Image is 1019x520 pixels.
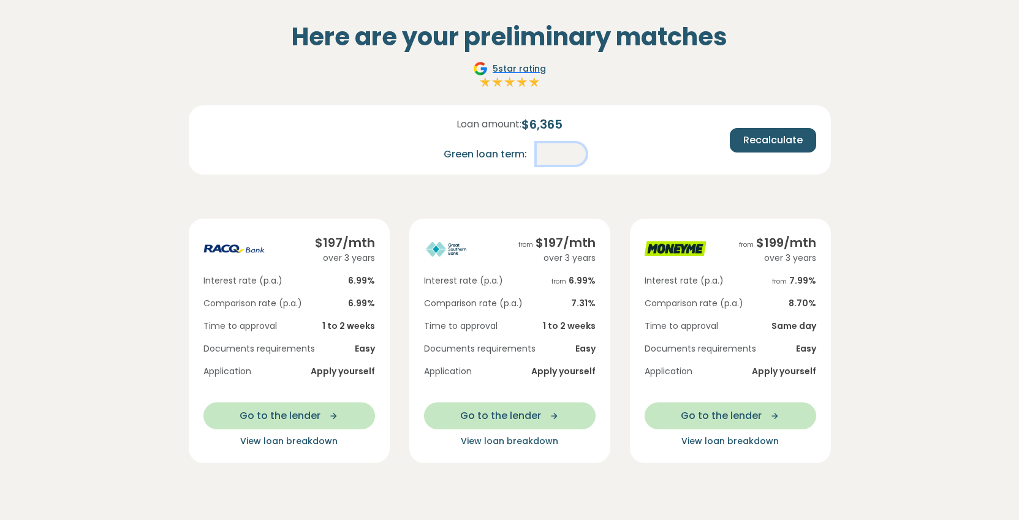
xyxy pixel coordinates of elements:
span: Go to the lender [240,409,320,423]
span: Documents requirements [424,342,536,355]
span: 1 to 2 weeks [543,320,596,333]
img: great-southern logo [424,233,485,264]
span: Comparison rate (p.a.) [203,297,302,310]
img: Full star [528,76,540,88]
a: Google5star ratingFull starFull starFull starFull starFull star [471,61,548,91]
span: View loan breakdown [240,435,338,447]
span: Application [645,365,692,378]
img: Full star [479,76,491,88]
span: Go to the lender [681,409,762,423]
button: Go to the lender [424,402,596,429]
span: 6.99 % [551,274,596,287]
div: $ 199 /mth [739,233,816,252]
button: View loan breakdown [645,434,816,448]
span: from [772,277,787,286]
div: over 3 years [315,252,375,265]
span: 7.99 % [772,274,816,287]
span: from [551,277,566,286]
span: Recalculate [743,133,803,148]
span: Comparison rate (p.a.) [424,297,523,310]
span: View loan breakdown [461,435,558,447]
h2: Here are your preliminary matches [189,22,831,51]
button: View loan breakdown [424,434,596,448]
span: 7.31 % [571,297,596,310]
span: 6.99 % [348,297,375,310]
button: Go to the lender [203,402,375,429]
div: over 3 years [739,252,816,265]
span: Application [203,365,251,378]
button: View loan breakdown [203,434,375,448]
span: 8.70 % [789,297,816,310]
span: Same day [771,320,816,333]
span: Apply yourself [752,365,816,378]
span: Apply yourself [531,365,596,378]
span: Application [424,365,472,378]
img: moneyme logo [645,233,706,264]
div: $ 197 /mth [518,233,596,252]
span: 6.99 % [348,274,375,287]
span: 5 star rating [493,62,546,75]
span: $ 6,365 [521,115,563,134]
span: Loan amount: [456,117,521,132]
span: Apply yourself [311,365,375,378]
span: Easy [355,342,375,355]
span: Documents requirements [645,342,756,355]
span: Interest rate (p.a.) [645,274,724,287]
button: Recalculate [730,128,816,153]
span: Time to approval [645,320,718,333]
button: Go to the lender [645,402,816,429]
img: Full star [504,76,516,88]
img: racq-personal logo [203,233,265,264]
span: View loan breakdown [681,435,779,447]
img: Google [473,61,488,76]
div: over 3 years [518,252,596,265]
span: Documents requirements [203,342,315,355]
span: Interest rate (p.a.) [424,274,503,287]
span: Go to the lender [460,409,541,423]
span: Time to approval [424,320,498,333]
span: Interest rate (p.a.) [203,274,282,287]
span: from [518,240,533,249]
span: 1 to 2 weeks [322,320,375,333]
span: from [739,240,754,249]
span: Comparison rate (p.a.) [645,297,743,310]
div: Green loan term: [434,143,537,165]
span: Easy [796,342,816,355]
span: Easy [575,342,596,355]
img: Full star [516,76,528,88]
span: Time to approval [203,320,277,333]
div: $ 197 /mth [315,233,375,252]
img: Full star [491,76,504,88]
